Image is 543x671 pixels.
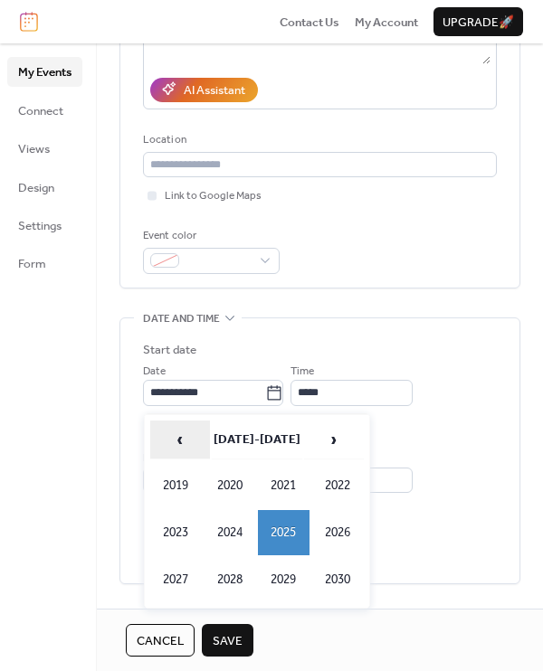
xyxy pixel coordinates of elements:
[165,187,262,205] span: Link to Google Maps
[212,421,302,459] th: [DATE]-[DATE]
[7,211,82,240] a: Settings
[258,463,310,508] td: 2021
[18,179,54,197] span: Design
[202,624,253,657] button: Save
[150,78,258,101] button: AI Assistant
[7,173,82,202] a: Design
[151,421,209,458] span: ‹
[7,134,82,163] a: Views
[204,510,256,555] td: 2024
[433,7,523,36] button: Upgrade🚀
[137,632,184,650] span: Cancel
[204,557,256,602] td: 2028
[7,96,82,125] a: Connect
[143,227,276,245] div: Event color
[204,463,256,508] td: 2020
[7,57,82,86] a: My Events
[305,421,363,458] span: ›
[150,510,203,555] td: 2023
[150,463,203,508] td: 2019
[355,14,418,32] span: My Account
[150,557,203,602] td: 2027
[291,363,314,381] span: Time
[355,13,418,31] a: My Account
[143,363,166,381] span: Date
[7,249,82,278] a: Form
[143,131,493,149] div: Location
[18,217,62,235] span: Settings
[311,463,364,508] td: 2022
[443,14,514,32] span: Upgrade 🚀
[18,102,63,120] span: Connect
[311,510,364,555] td: 2026
[18,140,50,158] span: Views
[20,12,38,32] img: logo
[280,14,339,32] span: Contact Us
[184,81,245,99] div: AI Assistant
[280,13,339,31] a: Contact Us
[311,557,364,602] td: 2030
[143,341,196,359] div: Start date
[126,624,195,657] button: Cancel
[258,557,310,602] td: 2029
[18,255,46,273] span: Form
[18,63,71,81] span: My Events
[258,510,310,555] td: 2025
[213,632,243,650] span: Save
[143,309,220,327] span: Date and time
